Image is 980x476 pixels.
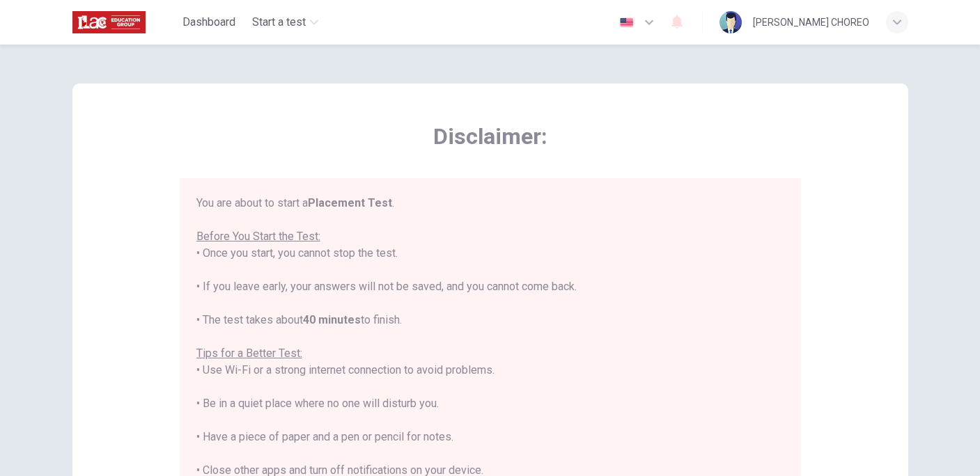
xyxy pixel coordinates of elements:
span: Start a test [252,14,306,31]
u: Tips for a Better Test: [196,347,302,360]
img: ILAC logo [72,8,146,36]
u: Before You Start the Test: [196,230,320,243]
b: Placement Test [308,196,392,209]
button: Start a test [247,10,324,35]
div: [PERSON_NAME] CHOREO [753,14,869,31]
img: en [618,17,635,28]
img: Profile picture [720,11,742,33]
span: Dashboard [182,14,235,31]
span: Disclaimer: [180,122,801,150]
a: ILAC logo [72,8,178,36]
button: Dashboard [177,10,241,35]
b: 40 minutes [303,313,361,326]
